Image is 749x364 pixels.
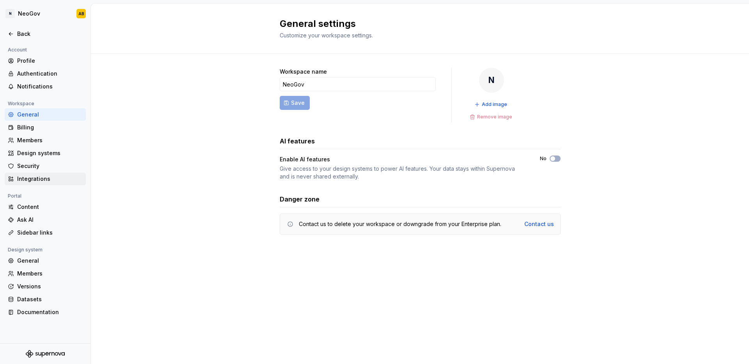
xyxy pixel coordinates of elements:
[5,254,86,267] a: General
[17,162,83,170] div: Security
[17,83,83,90] div: Notifications
[5,160,86,172] a: Security
[78,11,84,17] div: AB
[2,5,89,22] button: NNeoGovAB
[5,280,86,293] a: Versions
[17,30,83,38] div: Back
[5,306,86,318] a: Documentation
[18,10,40,18] div: NeoGov
[299,220,501,228] div: Contact us to delete your workspace or downgrade from your Enterprise plan.
[17,270,83,277] div: Members
[280,194,319,204] h3: Danger zone
[17,257,83,265] div: General
[482,101,507,108] span: Add image
[5,191,25,201] div: Portal
[17,216,83,224] div: Ask AI
[17,203,83,211] div: Content
[17,149,83,157] div: Design systems
[26,350,65,358] svg: Supernova Logo
[280,165,526,180] div: Give access to your design systems to power AI features. Your data stays within Supernova and is ...
[5,99,37,108] div: Workspace
[280,136,315,146] h3: AI features
[5,267,86,280] a: Members
[17,283,83,290] div: Versions
[540,155,547,162] label: No
[5,45,30,55] div: Account
[479,68,504,93] div: N
[5,134,86,147] a: Members
[280,155,526,163] div: Enable AI features
[17,295,83,303] div: Datasets
[472,99,511,110] button: Add image
[5,55,86,67] a: Profile
[280,32,373,39] span: Customize your workspace settings.
[5,28,86,40] a: Back
[5,226,86,239] a: Sidebar links
[5,147,86,159] a: Design systems
[17,175,83,183] div: Integrations
[17,308,83,316] div: Documentation
[5,108,86,121] a: General
[17,124,83,131] div: Billing
[5,173,86,185] a: Integrations
[17,57,83,65] div: Profile
[280,18,551,30] h2: General settings
[17,111,83,118] div: General
[17,229,83,237] div: Sidebar links
[5,201,86,213] a: Content
[5,245,46,254] div: Design system
[524,220,554,228] a: Contact us
[5,80,86,93] a: Notifications
[17,70,83,78] div: Authentication
[5,121,86,134] a: Billing
[17,136,83,144] div: Members
[5,67,86,80] a: Authentication
[5,293,86,306] a: Datasets
[5,214,86,226] a: Ask AI
[280,68,327,76] label: Workspace name
[5,9,15,18] div: N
